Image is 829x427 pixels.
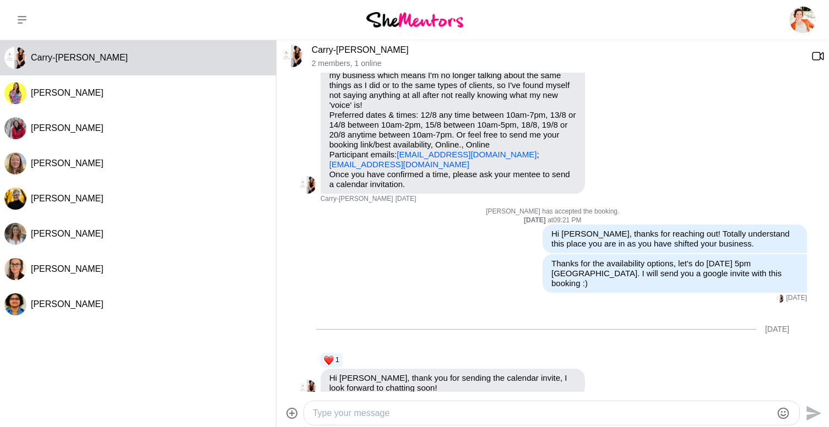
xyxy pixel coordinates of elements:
[329,373,576,393] p: Hi [PERSON_NAME], thank you for sending the calendar invite, I look forward to chatting soon!
[31,123,104,133] span: [PERSON_NAME]
[366,12,463,27] img: She Mentors Logo
[329,169,576,189] p: Once you have confirmed a time, please ask your mentee to send a calendar invitation.
[4,47,26,69] img: C
[397,150,537,159] a: [EMAIL_ADDRESS][DOMAIN_NAME]
[281,45,303,67] div: Carry-Louise Hansell
[281,45,303,67] img: C
[324,356,339,365] button: Reactions: love
[299,380,316,397] div: Carry-Louise Hansell
[312,59,803,68] p: 2 members , 1 online
[4,82,26,104] img: R
[31,158,104,168] span: [PERSON_NAME]
[299,380,316,397] img: C
[4,117,26,139] div: Cassie King
[4,258,26,280] div: Rosie
[4,293,26,315] div: Shri Vidhya Aiyer
[321,195,393,204] span: Carry-[PERSON_NAME]
[31,264,104,273] span: [PERSON_NAME]
[299,216,807,225] div: at 09:21 PM
[4,47,26,69] div: Carry-Louise Hansell
[321,352,589,369] div: Reaction list
[299,176,316,194] div: Carry-Louise Hansell
[31,299,104,309] span: [PERSON_NAME]
[4,258,26,280] img: R
[31,229,104,238] span: [PERSON_NAME]
[329,160,469,169] a: [EMAIL_ADDRESS][DOMAIN_NAME]
[329,11,576,169] p: Purpose of Mentor Hour: I need tips Seeking help with: Creativity, Personal Branding, Branding Lo...
[4,152,26,174] div: Tammy McCann
[786,294,807,303] time: 2025-08-07T20:29:38.484Z
[31,88,104,97] span: [PERSON_NAME]
[31,194,104,203] span: [PERSON_NAME]
[551,229,798,249] p: Hi [PERSON_NAME], thanks for reaching out! Totally understand this place you are in as you have s...
[789,7,816,33] img: Chantelle
[551,259,798,288] p: Thanks for the availability options, let's do [DATE] 5pm [GEOGRAPHIC_DATA]. I will send you a goo...
[395,195,416,204] time: 2025-08-07T03:08:34.745Z
[4,223,26,245] img: A
[776,294,784,303] img: C
[765,325,789,334] div: [DATE]
[335,356,339,365] span: 1
[31,53,128,62] span: Carry-[PERSON_NAME]
[299,176,316,194] img: C
[4,188,26,210] div: Tam Jones
[4,293,26,315] img: S
[313,407,772,420] textarea: Type your message
[4,188,26,210] img: T
[4,223,26,245] div: Alicia Visser
[312,45,409,54] a: Carry-[PERSON_NAME]
[524,216,548,224] strong: [DATE]
[4,82,26,104] div: Roslyn Thompson
[800,401,825,425] button: Send
[4,152,26,174] img: T
[4,117,26,139] img: C
[776,294,784,303] div: Carry-Louise Hansell
[299,207,807,216] p: [PERSON_NAME] has accepted the booking.
[777,407,790,420] button: Emoji picker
